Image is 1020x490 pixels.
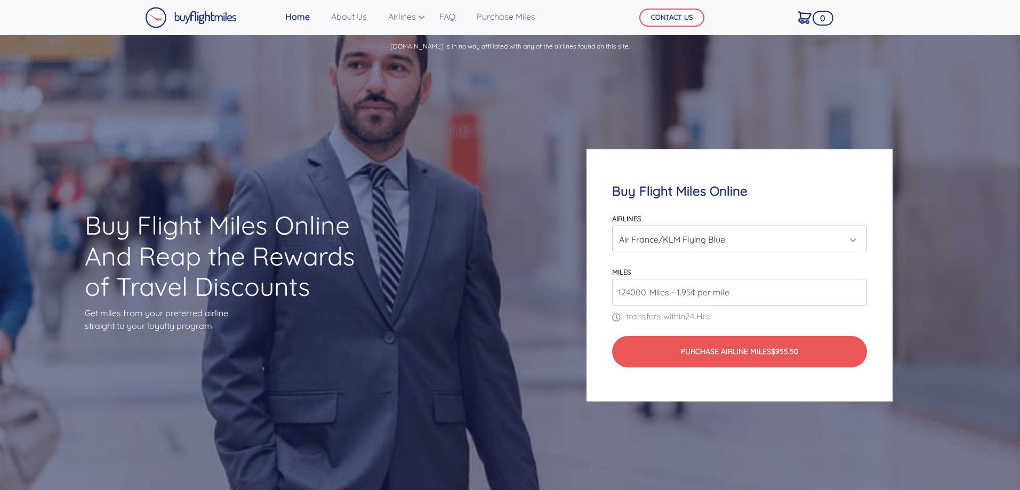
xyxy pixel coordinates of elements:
[612,336,866,367] button: Purchase Airline Miles$955.50
[327,6,371,27] a: About Us
[639,9,704,27] button: CONTACT US
[798,11,812,24] img: Cart
[794,6,816,28] a: 0
[771,347,798,356] span: $955.50
[612,214,641,223] label: Airlines
[85,307,374,332] p: Get miles from your preferred airline straight to your loyalty program
[281,6,314,27] a: Home
[85,210,374,302] h1: Buy Flight Miles Online And Reap the Rewards of Travel Discounts
[619,229,853,250] div: Air France/KLM Flying Blue
[145,4,237,31] a: Buy Flight Miles Logo
[612,268,631,276] label: miles
[612,183,866,199] h4: Buy Flight Miles Online
[813,11,833,26] span: 0
[685,311,710,322] span: 24 Hrs
[435,6,460,27] a: FAQ
[145,7,237,28] img: Buy Flight Miles Logo
[644,286,729,299] span: Miles - 1.95¢ per mile
[612,226,866,252] button: Air France/KLM Flying Blue
[612,310,866,323] p: transfers within
[472,6,540,27] a: Purchase Miles
[384,6,422,27] a: Airlines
